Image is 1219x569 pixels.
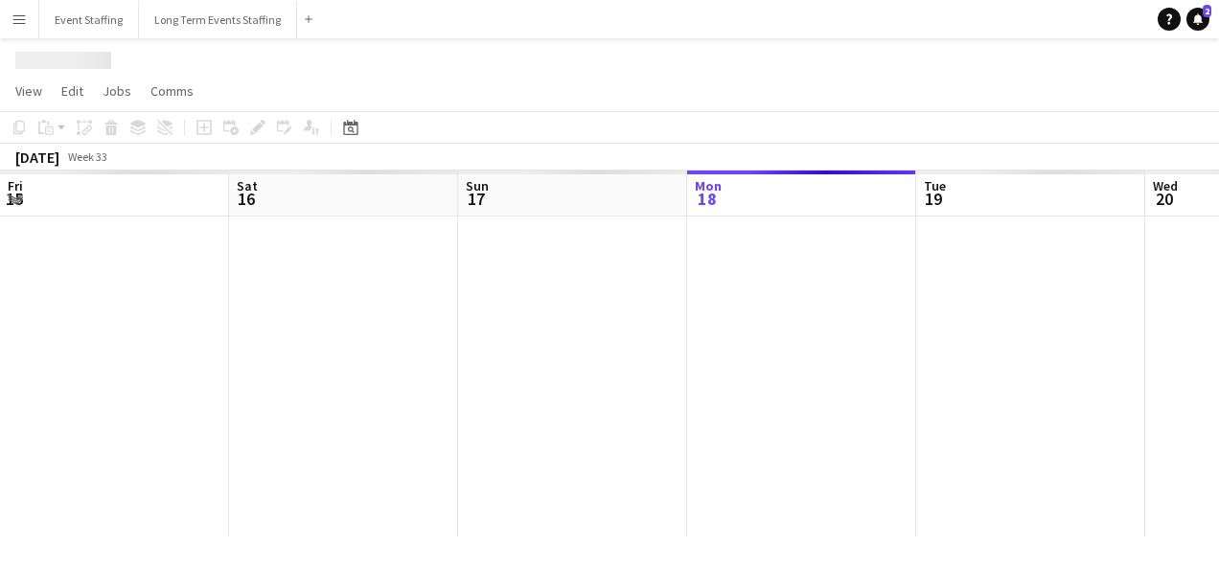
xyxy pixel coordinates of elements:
div: [DATE] [15,148,59,167]
span: 15 [5,188,23,210]
button: Event Staffing [39,1,139,38]
span: Wed [1153,177,1178,194]
span: 2 [1203,5,1211,17]
a: 2 [1186,8,1209,31]
button: Long Term Events Staffing [139,1,297,38]
span: Week 33 [63,149,111,164]
a: View [8,79,50,103]
span: Mon [695,177,722,194]
span: 17 [463,188,489,210]
span: 19 [921,188,946,210]
span: Fri [8,177,23,194]
span: View [15,82,42,100]
span: Jobs [103,82,131,100]
span: Sat [237,177,258,194]
span: Comms [150,82,194,100]
span: Edit [61,82,83,100]
a: Edit [54,79,91,103]
a: Comms [143,79,201,103]
span: 16 [234,188,258,210]
span: 20 [1150,188,1178,210]
span: Tue [924,177,946,194]
a: Jobs [95,79,139,103]
span: 18 [692,188,722,210]
span: Sun [466,177,489,194]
